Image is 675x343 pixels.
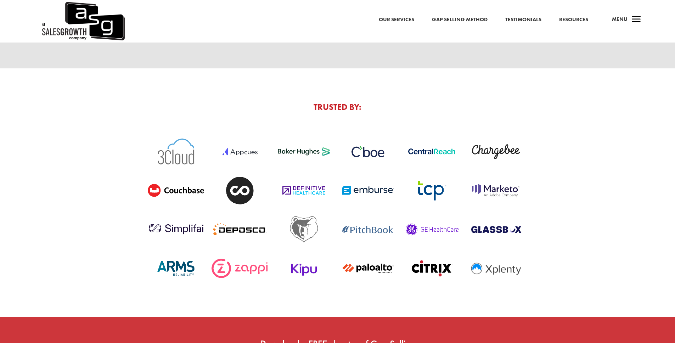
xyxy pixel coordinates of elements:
[403,134,463,169] img: Central Reach logo
[338,134,399,169] img: Cboe-logo
[210,251,270,286] img: Zappi-logo
[338,173,399,208] img: Emburse logo
[467,173,527,208] img: Marketo logo
[146,173,207,208] img: Couchbase-logo
[403,251,463,286] img: Citrix logo
[338,251,399,286] img: Paloalto-networks-logo
[467,134,527,169] img: Chargebee logo
[146,134,207,169] img: 3cloud logo
[505,15,541,24] a: Testimonials
[274,173,334,208] img: Definitive-Healthcare-logo
[210,212,270,247] img: Dposco logo
[379,15,414,24] a: Our Services
[629,13,643,27] span: a
[146,212,207,247] img: Simplifai logo
[274,212,334,247] img: Bear logo
[274,251,334,286] img: Kipu-logo
[467,212,527,247] img: Glassbox logo
[210,173,270,208] img: CO-logo
[314,101,361,112] span: trusted by:
[432,15,488,24] a: Gap Selling Method
[146,251,207,286] img: Arms logo
[403,212,463,247] img: GE-Health-Care-logo
[612,16,628,23] span: Menu
[274,134,334,169] img: Baker-Hughes-logo
[338,212,399,247] img: PitchBook logo
[210,134,270,169] img: Appcues logo
[559,15,588,24] a: Resources
[467,251,527,286] img: Xplenty logo
[403,173,463,208] img: tcp-logo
